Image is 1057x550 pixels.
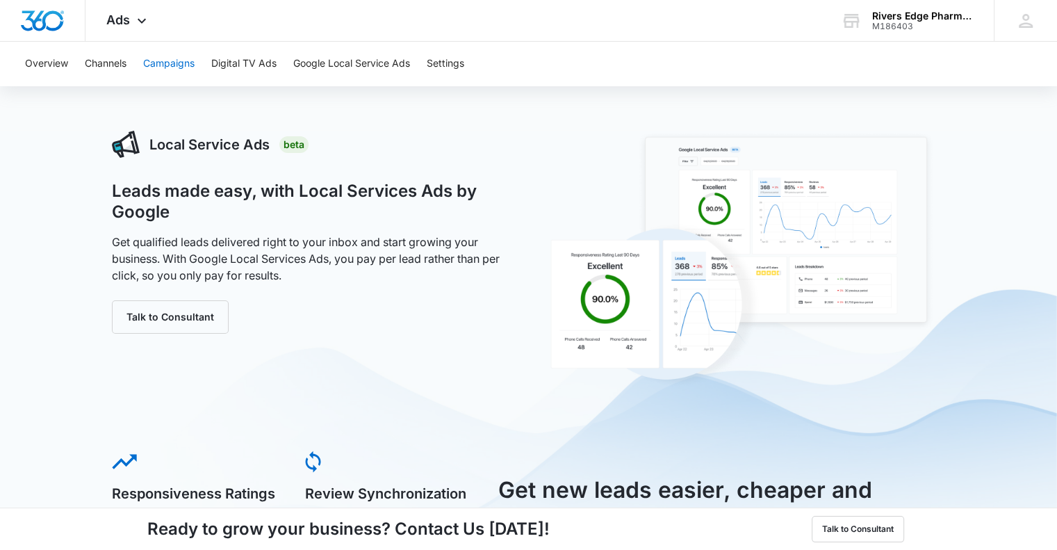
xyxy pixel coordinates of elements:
[143,42,195,86] button: Campaigns
[427,42,464,86] button: Settings
[872,22,974,31] div: account id
[25,42,68,86] button: Overview
[85,42,126,86] button: Channels
[106,13,130,27] span: Ads
[211,42,277,86] button: Digital TV Ads
[872,10,974,22] div: account name
[293,42,410,86] button: Google Local Service Ads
